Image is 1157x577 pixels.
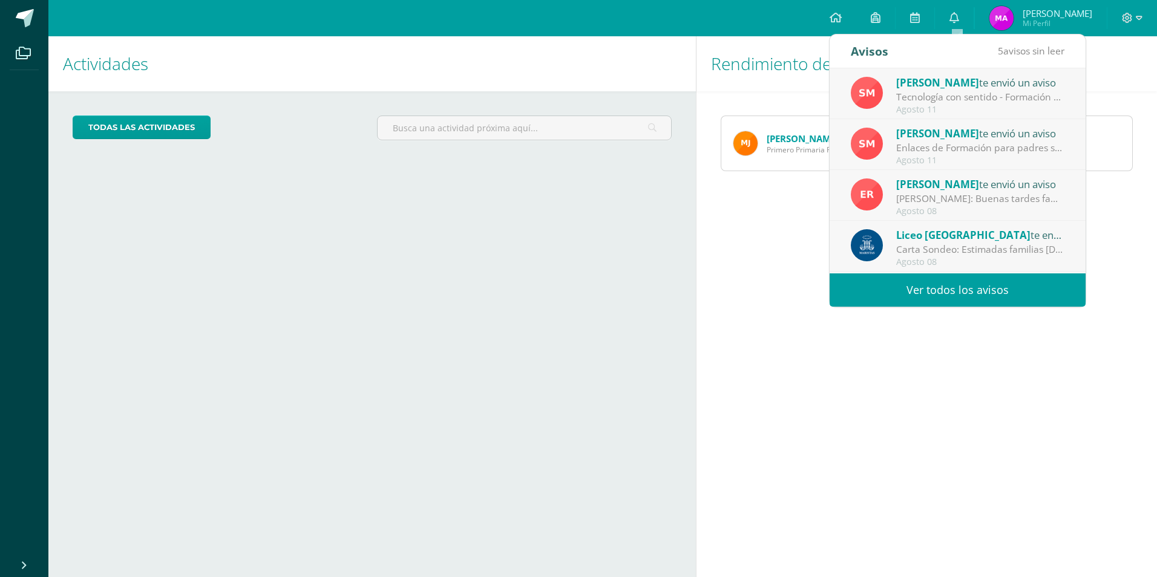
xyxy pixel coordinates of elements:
[896,155,1064,166] div: Agosto 11
[896,125,1064,141] div: te envió un aviso
[896,90,1064,104] div: Tecnología con sentido - Formación para padres: Buena tarde estimadas familias. Bendiciones en ca...
[896,243,1064,256] div: Carta Sondeo: Estimadas familias maristas les compartimos una importante carta del Consejo educat...
[998,44,1003,57] span: 5
[896,74,1064,90] div: te envió un aviso
[896,177,979,191] span: [PERSON_NAME]
[851,178,883,210] img: ed9d0f9ada1ed51f1affca204018d046.png
[896,176,1064,192] div: te envió un aviso
[896,192,1064,206] div: Asunción de María: Buenas tardes familias Maristas: Reciban un cordial saludo deseando muchas ben...
[733,131,758,155] img: f1dd8ccbf235e8f0b542787aa26d3425.png
[767,132,839,145] a: [PERSON_NAME]
[1023,7,1092,19] span: [PERSON_NAME]
[896,206,1064,217] div: Agosto 08
[896,76,979,90] span: [PERSON_NAME]
[896,141,1064,155] div: Enlaces de Formación para padres sobre seguridad en el Uso del Ipad: Buena tarde estimadas famili...
[711,36,1142,91] h1: Rendimiento de mis hijos
[896,228,1031,242] span: Liceo [GEOGRAPHIC_DATA]
[73,116,211,139] a: todas las Actividades
[851,128,883,160] img: a4c9654d905a1a01dc2161da199b9124.png
[63,36,681,91] h1: Actividades
[851,77,883,109] img: a4c9654d905a1a01dc2161da199b9124.png
[851,34,888,68] div: Avisos
[989,6,1014,30] img: e1f29bed95048a3836d337a8f8a9f0d3.png
[896,105,1064,115] div: Agosto 11
[851,229,883,261] img: b41cd0bd7c5dca2e84b8bd7996f0ae72.png
[896,126,979,140] span: [PERSON_NAME]
[998,44,1064,57] span: avisos sin leer
[830,273,1086,307] a: Ver todos los avisos
[896,257,1064,267] div: Agosto 08
[767,145,873,155] span: Primero Primaria Primaria Baja
[1023,18,1092,28] span: Mi Perfil
[378,116,671,140] input: Busca una actividad próxima aquí...
[896,227,1064,243] div: te envió un aviso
